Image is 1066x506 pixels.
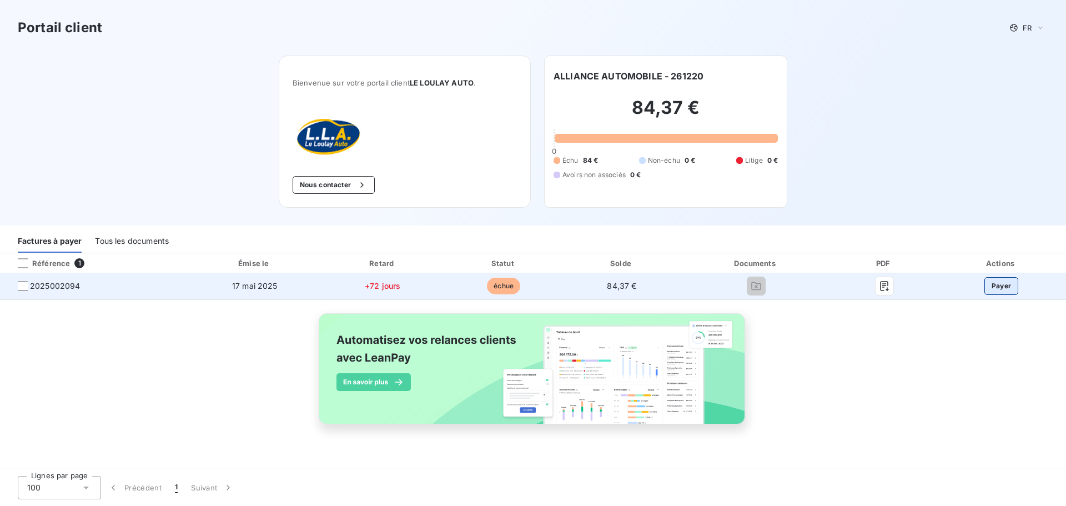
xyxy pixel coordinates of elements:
[648,156,680,166] span: Non-échu
[309,307,757,443] img: banner
[583,156,599,166] span: 84 €
[30,280,81,292] span: 2025002094
[365,281,400,290] span: +72 jours
[552,147,556,156] span: 0
[190,258,319,269] div: Émise le
[562,156,579,166] span: Échu
[293,176,375,194] button: Nous contacter
[95,229,169,253] div: Tous les documents
[1023,23,1032,32] span: FR
[939,258,1064,269] div: Actions
[446,258,561,269] div: Statut
[685,156,695,166] span: 0 €
[175,482,178,493] span: 1
[834,258,934,269] div: PDF
[18,229,82,253] div: Factures à payer
[293,78,517,87] span: Bienvenue sur votre portail client .
[984,277,1019,295] button: Payer
[767,156,778,166] span: 0 €
[630,170,641,180] span: 0 €
[324,258,442,269] div: Retard
[554,97,778,130] h2: 84,37 €
[410,78,474,87] span: LE LOULAY AUTO
[487,278,520,294] span: échue
[745,156,763,166] span: Litige
[168,476,184,499] button: 1
[18,18,102,38] h3: Portail client
[101,476,168,499] button: Précédent
[566,258,678,269] div: Solde
[184,476,240,499] button: Suivant
[562,170,626,180] span: Avoirs non associés
[607,281,636,290] span: 84,37 €
[554,69,703,83] h6: ALLIANCE AUTOMOBILE - 261220
[9,258,70,268] div: Référence
[27,482,41,493] span: 100
[682,258,829,269] div: Documents
[232,281,278,290] span: 17 mai 2025
[293,114,364,158] img: Company logo
[74,258,84,268] span: 1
